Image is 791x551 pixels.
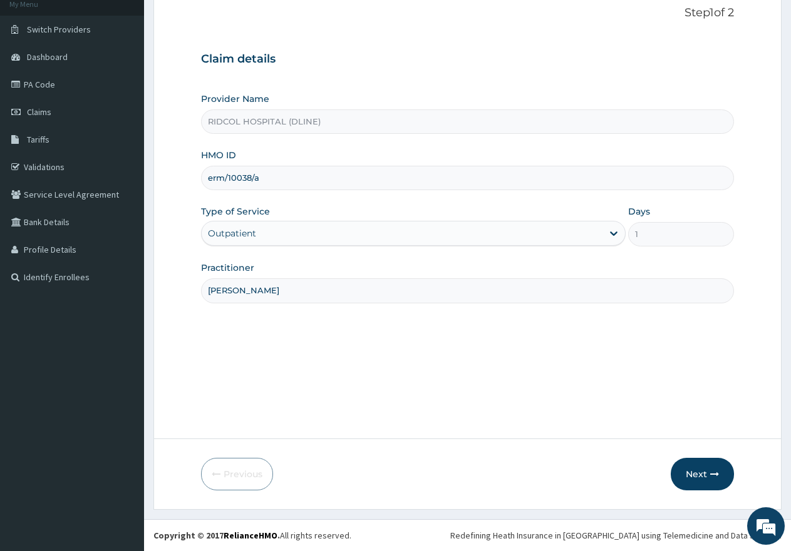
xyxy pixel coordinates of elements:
[201,53,734,66] h3: Claim details
[224,530,277,541] a: RelianceHMO
[201,6,734,20] p: Step 1 of 2
[144,519,791,551] footer: All rights reserved.
[201,205,270,218] label: Type of Service
[208,227,256,240] div: Outpatient
[27,24,91,35] span: Switch Providers
[201,278,734,303] input: Enter Name
[671,458,734,490] button: Next
[201,458,273,490] button: Previous
[201,261,254,274] label: Practitioner
[27,134,49,145] span: Tariffs
[201,149,236,161] label: HMO ID
[628,205,650,218] label: Days
[27,106,51,118] span: Claims
[153,530,280,541] strong: Copyright © 2017 .
[201,93,269,105] label: Provider Name
[450,529,782,542] div: Redefining Heath Insurance in [GEOGRAPHIC_DATA] using Telemedicine and Data Science!
[201,166,734,190] input: Enter HMO ID
[27,51,68,63] span: Dashboard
